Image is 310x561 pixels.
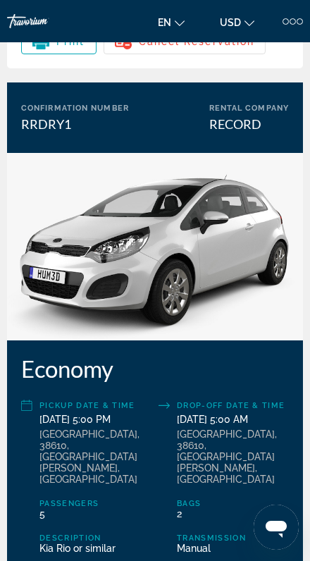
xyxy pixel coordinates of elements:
[177,499,289,508] div: Bags
[39,499,151,508] div: Passengers
[177,543,289,554] div: Manual
[209,116,289,132] div: RECORD
[39,397,151,414] div: Pickup Date & Time
[39,508,151,519] div: 5
[151,12,192,32] button: Change language
[220,17,241,28] span: USD
[254,505,299,550] iframe: Button to launch messaging window
[39,429,151,485] div: [GEOGRAPHIC_DATA], 38610, [GEOGRAPHIC_DATA][PERSON_NAME], [GEOGRAPHIC_DATA]
[39,543,151,554] div: Kia Rio or similar
[39,534,151,543] div: Description
[21,116,129,132] div: RRDRY1
[104,32,266,47] a: Cancel Reservation
[39,414,111,425] span: [DATE] 5:00 PM
[177,414,248,425] span: [DATE] 5:00 AM
[21,104,129,113] div: Confirmation Number
[21,29,97,54] button: Print
[177,508,289,519] div: 2
[177,397,289,414] div: Drop-off Date & Time
[21,355,289,383] div: Economy
[7,153,303,340] img: Kia Rio or similar
[177,429,289,485] div: [GEOGRAPHIC_DATA], 38610, [GEOGRAPHIC_DATA][PERSON_NAME], [GEOGRAPHIC_DATA]
[158,17,171,28] span: en
[177,534,289,543] div: Transmission
[213,12,261,32] button: Change currency
[104,29,266,54] button: Cancel Reservation
[209,104,289,113] div: Rental Company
